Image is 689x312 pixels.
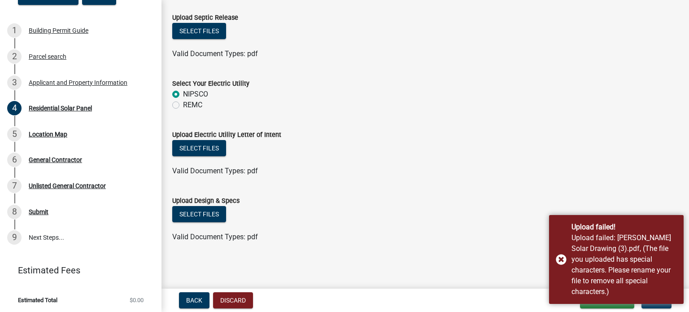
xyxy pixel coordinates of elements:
[29,79,127,86] div: Applicant and Property Information
[172,167,258,175] span: Valid Document Types: pdf
[29,131,67,137] div: Location Map
[571,233,677,297] div: Upload failed: James Smith Solar Drawing (3).pdf, (The file you uploaded has special characters. ...
[172,49,258,58] span: Valid Document Types: pdf
[29,53,66,60] div: Parcel search
[172,206,226,222] button: Select files
[172,81,249,87] label: Select Your Electric Utility
[7,23,22,38] div: 1
[172,15,238,21] label: Upload Septic Release
[7,75,22,90] div: 3
[172,198,240,204] label: Upload Design & Specs
[7,205,22,219] div: 8
[213,292,253,308] button: Discard
[7,179,22,193] div: 7
[183,89,208,100] label: NIPSCO
[29,27,88,34] div: Building Permit Guide
[29,209,48,215] div: Submit
[29,183,106,189] div: Unlisted General Contractor
[571,222,677,233] div: Upload failed!
[7,127,22,141] div: 5
[7,153,22,167] div: 6
[130,297,144,303] span: $0.00
[18,297,57,303] span: Estimated Total
[172,233,258,241] span: Valid Document Types: pdf
[7,261,147,279] a: Estimated Fees
[7,101,22,115] div: 4
[29,105,92,111] div: Residential Solar Panel
[172,140,226,156] button: Select files
[186,297,202,304] span: Back
[7,49,22,64] div: 2
[172,23,226,39] button: Select files
[29,157,82,163] div: General Contractor
[7,230,22,245] div: 9
[183,100,202,110] label: REMC
[172,132,281,138] label: Upload Electric Utility Letter of Intent
[179,292,209,308] button: Back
